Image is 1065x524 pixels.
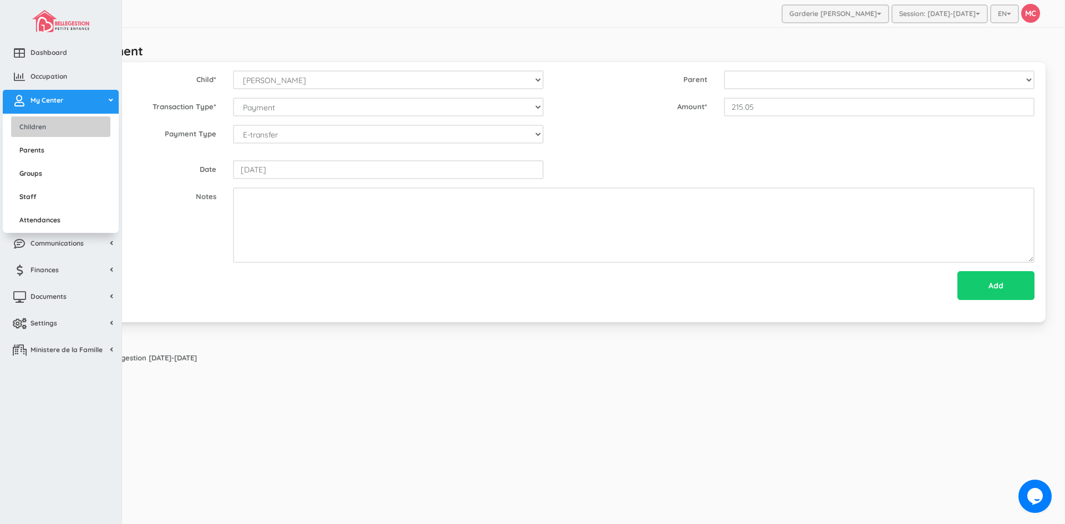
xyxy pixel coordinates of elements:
a: Finances [3,260,119,283]
label: Date [61,160,225,175]
span: Documents [31,292,67,301]
a: Parents [11,140,110,160]
a: Groups [11,163,110,184]
label: Parent [552,70,716,85]
span: Communications [31,238,84,248]
strong: Copyright © Bellegestion [DATE]-[DATE] [58,353,197,362]
span: Ministere de la Famille [31,345,103,354]
span: Finances [31,265,59,274]
iframe: chat widget [1018,480,1054,513]
label: Payment Type [61,125,225,139]
a: My Center [3,90,119,114]
input: Add [957,271,1034,300]
a: Documents [3,286,119,310]
a: Communications [3,233,119,257]
a: Staff [11,186,110,207]
a: Dashboard [3,42,119,66]
label: Child [61,70,225,85]
label: Notes [61,187,225,202]
label: Transaction Type [61,98,225,112]
span: Dashboard [31,48,67,57]
a: Attendances [11,210,110,230]
a: Children [11,116,110,137]
span: Settings [31,318,57,328]
span: Occupation [31,72,67,81]
span: My Center [31,95,63,105]
img: image [32,10,89,32]
a: Settings [3,313,119,337]
a: Occupation [3,66,119,90]
a: Ministere de la Famille [3,339,119,363]
label: Amount [552,98,716,112]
